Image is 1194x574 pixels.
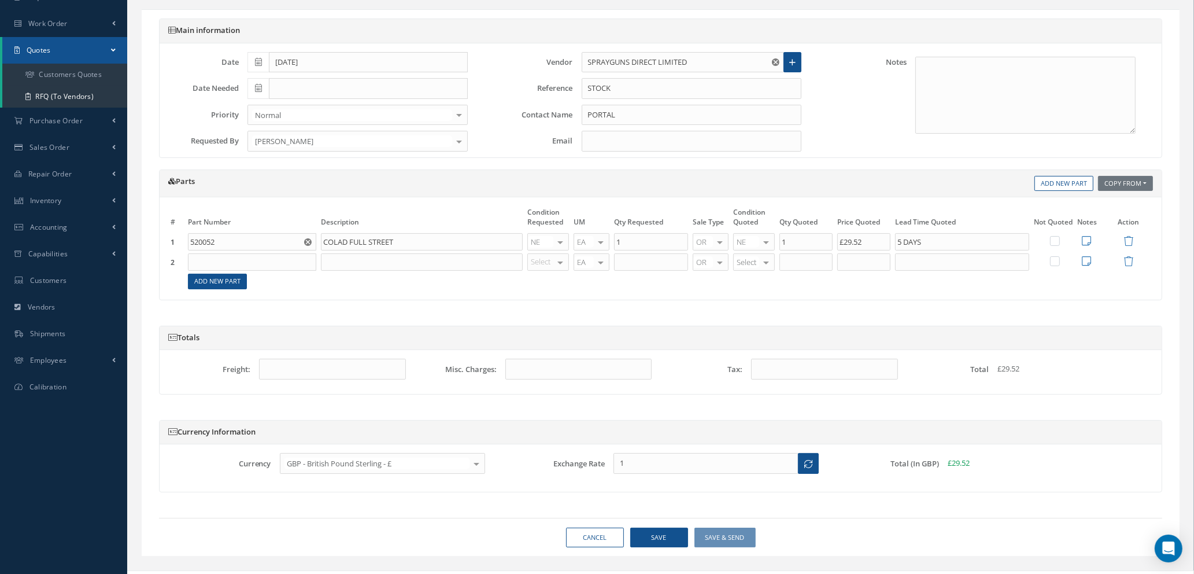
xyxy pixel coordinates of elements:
[168,428,1153,437] h5: Currency Information
[1034,176,1093,192] a: Add New Part
[494,137,573,145] label: Email
[29,142,69,152] span: Sales Order
[770,52,784,73] button: Reset
[160,459,271,468] label: Currency
[30,275,67,285] span: Customers
[494,459,605,468] label: Exchange Rate
[690,206,731,232] th: Sale Type
[252,109,452,121] span: Normal
[28,249,68,259] span: Capabilities
[28,302,56,312] span: Vendors
[574,236,594,248] span: EA
[160,137,239,145] label: Requested By
[415,365,497,374] label: Misc. Charges:
[168,177,485,186] h5: Parts
[693,256,713,268] span: OR
[160,84,239,93] label: Date Needed
[630,528,688,548] button: Save
[302,233,316,251] button: Reset
[1032,206,1075,232] th: Not Quoted
[186,206,319,232] th: Part Number
[1155,535,1182,562] div: Open Intercom Messenger
[494,58,573,67] label: Vendor
[525,206,571,232] th: Condition Requested
[2,37,127,64] a: Quotes
[1123,237,1133,247] a: Remove
[168,26,1153,35] h5: Main information
[29,382,66,392] span: Calibration
[1123,257,1133,267] a: Remove
[997,363,1019,374] span: £29.52
[772,58,779,66] svg: Reset
[28,19,68,28] span: Work Order
[566,528,624,548] a: Cancel
[612,206,690,232] th: Qty Requested
[168,333,1153,343] h5: Totals
[948,458,970,468] span: £29.52
[30,222,68,232] span: Accounting
[574,256,594,268] span: EA
[30,329,66,338] span: Shipments
[1075,206,1104,232] th: Notes
[1104,206,1153,232] th: Action
[319,206,525,232] th: Description
[252,135,452,147] span: [PERSON_NAME]
[907,365,989,374] label: Total
[734,256,759,268] span: Select
[1098,176,1153,192] button: Copy From
[284,458,470,469] span: GBP - British Pound Sterling - £
[168,365,250,374] label: Freight:
[30,196,62,205] span: Inventory
[2,64,127,86] a: Customers Quotes
[30,355,67,365] span: Employees
[571,206,612,232] th: UM
[693,236,713,248] span: OR
[835,206,893,232] th: Price Quoted
[827,52,907,134] label: Notes
[734,236,759,248] span: NE
[827,459,939,468] label: Total (In GBP)
[171,257,175,267] strong: 2
[160,58,239,67] label: Date
[528,256,550,267] span: Select
[731,206,777,232] th: Condition Quoted
[893,206,1032,232] th: Lead Time Quoted
[494,111,573,119] label: Contact Name
[171,237,175,247] strong: 1
[29,116,83,126] span: Purchase Order
[661,365,743,374] label: Tax:
[694,528,756,548] button: Save & Send
[777,206,835,232] th: Qty Quoted
[2,86,127,108] a: RFQ (To Vendors)
[168,206,186,232] th: #
[188,274,247,289] a: Add New Part
[494,84,573,93] label: Reference
[28,169,72,179] span: Repair Order
[528,236,553,248] span: NE
[160,111,239,119] label: Priority
[304,238,312,246] svg: Reset
[27,45,51,55] span: Quotes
